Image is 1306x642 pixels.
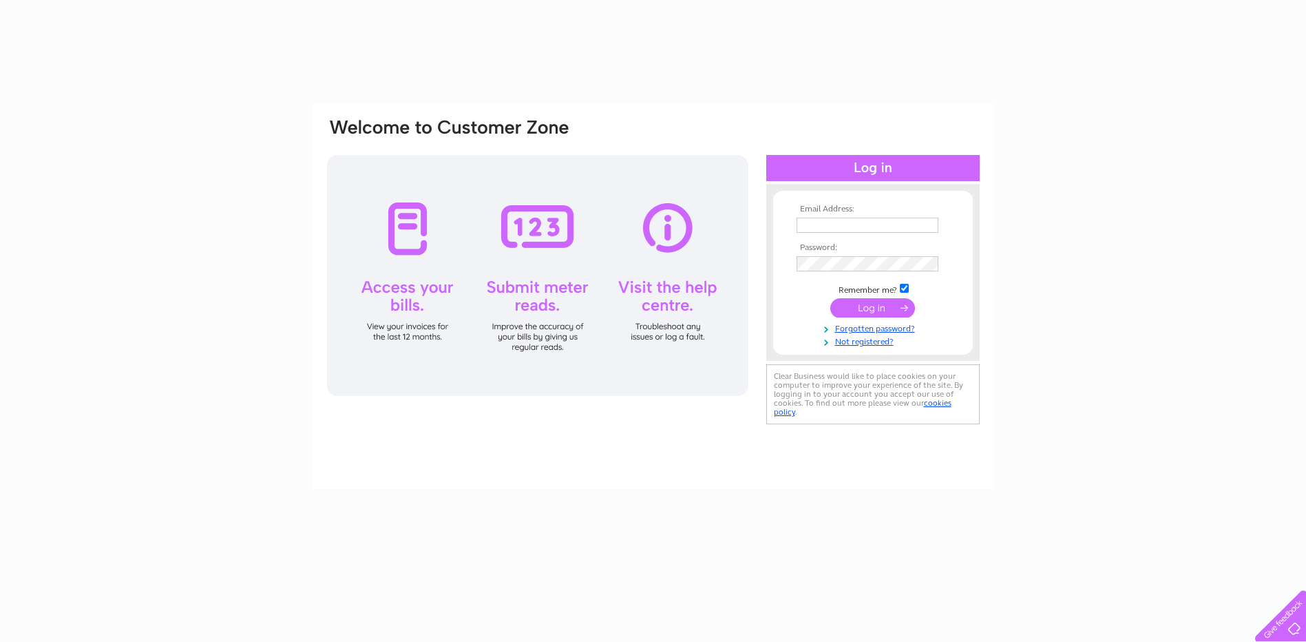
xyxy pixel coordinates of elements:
[774,398,951,417] a: cookies policy
[793,243,953,253] th: Password:
[793,282,953,296] td: Remember me?
[797,321,953,334] a: Forgotten password?
[830,298,915,318] input: Submit
[793,205,953,214] th: Email Address:
[797,334,953,347] a: Not registered?
[766,364,980,424] div: Clear Business would like to place cookies on your computer to improve your experience of the sit...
